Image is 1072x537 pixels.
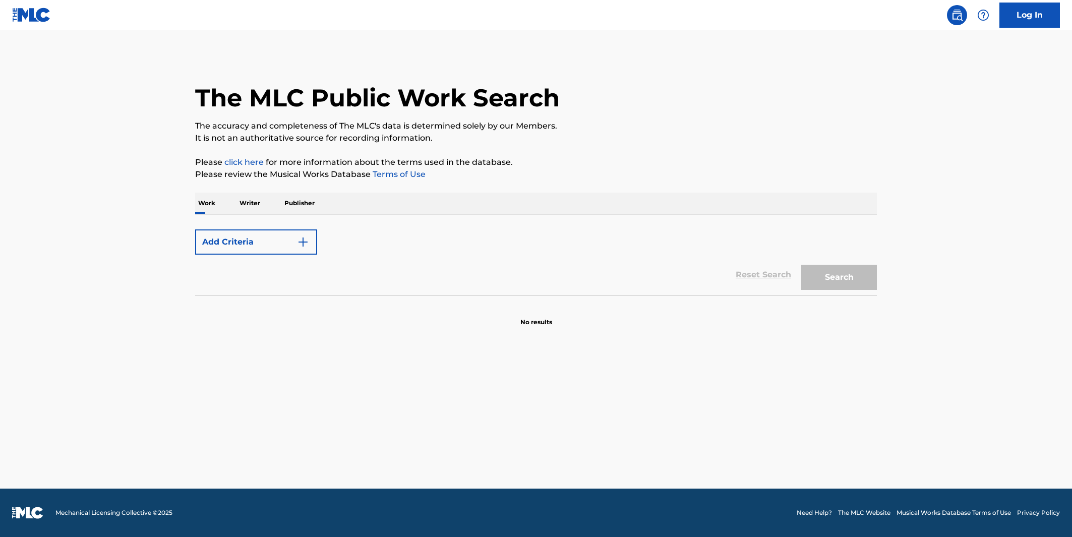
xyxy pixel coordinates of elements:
p: Publisher [281,193,318,214]
p: The accuracy and completeness of The MLC's data is determined solely by our Members. [195,120,877,132]
img: help [977,9,989,21]
p: Writer [236,193,263,214]
a: Log In [999,3,1060,28]
a: Terms of Use [371,169,426,179]
p: It is not an authoritative source for recording information. [195,132,877,144]
a: Musical Works Database Terms of Use [897,508,1011,517]
h1: The MLC Public Work Search [195,83,560,113]
img: MLC Logo [12,8,51,22]
div: Help [973,5,993,25]
img: search [951,9,963,21]
p: Please review the Musical Works Database [195,168,877,181]
a: click here [224,157,264,167]
a: Need Help? [797,508,832,517]
img: logo [12,507,43,519]
span: Mechanical Licensing Collective © 2025 [55,508,172,517]
button: Add Criteria [195,229,317,255]
p: Please for more information about the terms used in the database. [195,156,877,168]
form: Search Form [195,224,877,295]
img: 9d2ae6d4665cec9f34b9.svg [297,236,309,248]
p: Work [195,193,218,214]
a: Privacy Policy [1017,508,1060,517]
p: No results [520,306,552,327]
a: Public Search [947,5,967,25]
a: The MLC Website [838,508,890,517]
